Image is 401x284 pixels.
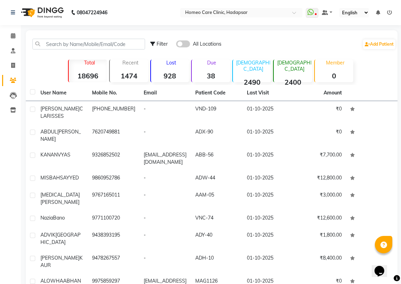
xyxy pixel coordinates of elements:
td: 01-10-2025 [243,124,294,147]
span: Nazia [40,215,53,221]
span: VYAS [58,152,70,158]
strong: 2400 [274,78,312,86]
p: [DEMOGRAPHIC_DATA] [277,60,312,72]
strong: 928 [151,71,189,80]
th: Last Visit [243,85,294,101]
td: 01-10-2025 [243,187,294,210]
span: [PERSON_NAME] [40,129,81,142]
td: - [139,170,191,187]
span: ALOWHAA [40,278,67,284]
span: KANAN [40,152,58,158]
td: ₹0 [294,101,346,124]
td: - [139,124,191,147]
th: Email [139,85,191,101]
td: ₹3,000.00 [294,187,346,210]
th: Mobile No. [88,85,139,101]
p: Member [318,60,353,66]
td: ₹0 [294,124,346,147]
td: - [139,101,191,124]
td: 9860952786 [88,170,139,187]
td: ₹1,800.00 [294,227,346,250]
a: Add Patient [363,39,395,49]
th: User Name [36,85,88,101]
td: ₹8,400.00 [294,250,346,273]
span: ABDUL [40,129,57,135]
span: [PERSON_NAME] [40,255,80,261]
td: - [139,210,191,227]
td: ADH-10 [191,250,243,273]
input: Search by Name/Mobile/Email/Code [32,39,145,49]
td: - [139,250,191,273]
b: 08047224946 [77,3,107,22]
span: Bano [53,215,65,221]
td: 01-10-2025 [243,227,294,250]
td: ₹12,600.00 [294,210,346,227]
td: ₹7,700.00 [294,147,346,170]
td: 01-10-2025 [243,210,294,227]
td: ADW-44 [191,170,243,187]
span: [PERSON_NAME] [40,106,80,112]
strong: 0 [315,71,353,80]
span: Filter [157,41,168,47]
td: 9478267557 [88,250,139,273]
p: Total [71,60,107,66]
td: ABB-56 [191,147,243,170]
iframe: chat widget [372,256,394,277]
td: AAM-05 [191,187,243,210]
td: [EMAIL_ADDRESS][DOMAIN_NAME] [139,147,191,170]
td: - [139,227,191,250]
p: Recent [113,60,148,66]
td: 01-10-2025 [243,250,294,273]
span: [GEOGRAPHIC_DATA] [40,232,81,245]
td: [PHONE_NUMBER] [88,101,139,124]
strong: 18696 [69,71,107,80]
td: ₹12,800.00 [294,170,346,187]
th: Patient Code [191,85,243,101]
span: All Locations [193,40,221,48]
td: 01-10-2025 [243,101,294,124]
td: ADY-40 [191,227,243,250]
p: Due [193,60,230,66]
td: 01-10-2025 [243,147,294,170]
img: logo [18,3,66,22]
td: ADX-90 [191,124,243,147]
th: Amount [319,85,346,101]
td: 9438393195 [88,227,139,250]
td: 9767165011 [88,187,139,210]
span: MISBAH [40,175,60,181]
p: Lost [154,60,189,66]
span: [MEDICAL_DATA][PERSON_NAME] [40,192,80,205]
span: ADVIK [40,232,55,238]
span: SAYYED [60,175,79,181]
p: [DEMOGRAPHIC_DATA] [236,60,271,72]
strong: 2490 [233,78,271,86]
td: 9326852502 [88,147,139,170]
td: VND-109 [191,101,243,124]
td: VNC-74 [191,210,243,227]
td: 7620749881 [88,124,139,147]
td: 9771100720 [88,210,139,227]
strong: 38 [192,71,230,80]
td: 01-10-2025 [243,170,294,187]
strong: 1474 [110,71,148,80]
td: - [139,187,191,210]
